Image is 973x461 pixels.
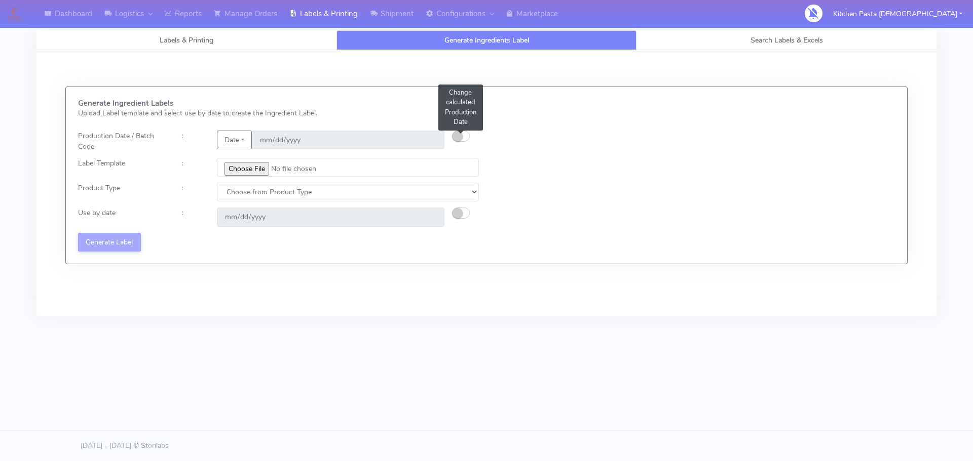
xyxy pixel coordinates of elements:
[78,99,479,108] h5: Generate Ingredient Labels
[70,207,174,226] div: Use by date
[78,233,141,252] button: Generate Label
[174,183,209,201] div: :
[36,30,937,50] ul: Tabs
[160,35,213,45] span: Labels & Printing
[751,35,823,45] span: Search Labels & Excels
[444,35,529,45] span: Generate Ingredients Label
[78,108,479,118] p: Upload Label template and select use by date to create the Ingredient Label.
[70,183,174,201] div: Product Type
[70,158,174,177] div: Label Template
[70,131,174,152] div: Production Date / Batch Code
[174,131,209,152] div: :
[826,4,970,24] button: Kitchen Pasta [DEMOGRAPHIC_DATA]
[174,158,209,177] div: :
[174,207,209,226] div: :
[217,131,252,149] button: Date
